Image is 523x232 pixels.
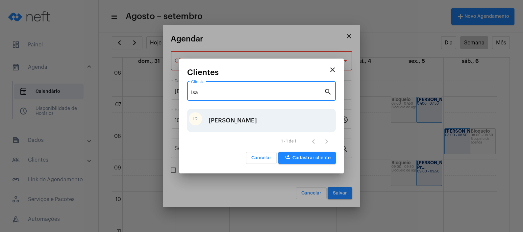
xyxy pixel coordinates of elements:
[209,111,257,130] div: [PERSON_NAME]
[284,156,331,160] span: Cadastrar cliente
[278,152,336,164] button: Cadastrar cliente
[187,68,219,77] span: Clientes
[284,154,291,162] mat-icon: person_add
[191,90,324,95] input: Pesquisar cliente
[307,135,320,148] button: Página anterior
[324,88,332,95] mat-icon: search
[320,135,333,148] button: Próxima página
[281,139,296,143] div: 1 - 1 de 1
[329,66,336,74] mat-icon: close
[189,112,202,125] div: ID
[246,152,277,164] button: Cancelar
[251,156,271,160] span: Cancelar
